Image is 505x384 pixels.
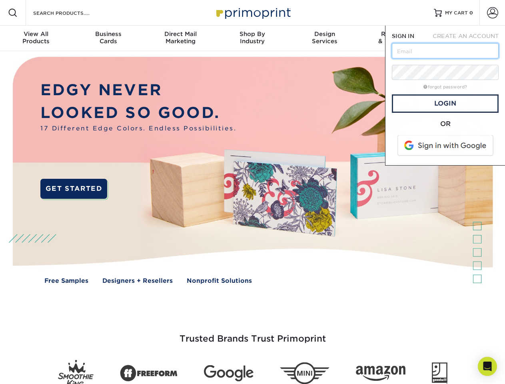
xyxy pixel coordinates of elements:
[144,30,216,45] div: Marketing
[289,30,361,45] div: Services
[216,26,288,51] a: Shop ByIndustry
[19,314,487,354] h3: Trusted Brands Trust Primoprint
[204,365,253,382] img: Google
[72,26,144,51] a: BusinessCards
[144,30,216,38] span: Direct Mail
[144,26,216,51] a: Direct MailMarketing
[361,26,433,51] a: Resources& Templates
[289,26,361,51] a: DesignServices
[216,30,288,45] div: Industry
[423,84,467,90] a: forgot password?
[361,30,433,45] div: & Templates
[44,276,88,286] a: Free Samples
[72,30,144,45] div: Cards
[40,79,236,102] p: EDGY NEVER
[469,10,473,16] span: 0
[72,30,144,38] span: Business
[392,43,499,58] input: Email
[2,360,68,381] iframe: Google Customer Reviews
[356,366,405,381] img: Amazon
[445,10,468,16] span: MY CART
[433,33,499,39] span: CREATE AN ACCOUNT
[40,102,236,124] p: LOOKED SO GOOD.
[392,94,499,113] a: Login
[289,30,361,38] span: Design
[432,362,447,384] img: Goodwill
[392,33,414,39] span: SIGN IN
[40,124,236,133] span: 17 Different Edge Colors. Endless Possibilities.
[187,276,252,286] a: Nonprofit Solutions
[102,276,173,286] a: Designers + Resellers
[478,357,497,376] div: Open Intercom Messenger
[361,30,433,38] span: Resources
[32,8,110,18] input: SEARCH PRODUCTS.....
[40,179,107,199] a: GET STARTED
[216,30,288,38] span: Shop By
[392,119,499,129] div: OR
[213,4,293,21] img: Primoprint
